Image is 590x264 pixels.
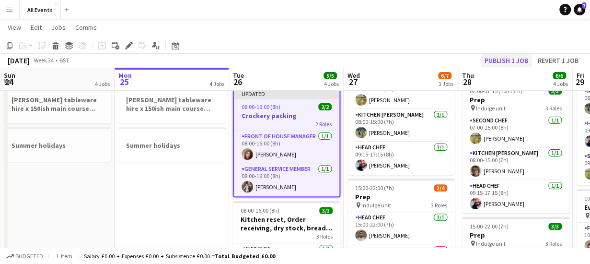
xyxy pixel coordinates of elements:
[4,82,111,123] app-job-card: [PERSON_NAME] tableware hire x 150ish main course plates, water tumblers, white wine glasses, hi-...
[118,96,226,113] h3: [PERSON_NAME] tableware hire x 150ish main course plates, water tumblers, white wine glasses, hi-...
[462,231,569,240] h3: Prep
[431,202,447,209] span: 3 Roles
[347,142,455,175] app-card-role: Head Chef1/109:15-17:15 (8h)[PERSON_NAME]
[51,23,66,32] span: Jobs
[476,240,506,247] span: Indulge unit
[31,23,42,32] span: Edit
[209,80,224,87] div: 4 Jobs
[20,0,61,19] button: All Events
[318,103,332,110] span: 2/2
[215,252,275,260] span: Total Budgeted £0.00
[462,82,569,213] app-job-card: 07:00-17:15 (10h15m)3/3Prep Indulge unit3 RolesSecond Chef1/107:00-15:00 (8h)[PERSON_NAME]Kitchen...
[347,212,455,245] app-card-role: Head Chef1/115:00-22:00 (7h)[PERSON_NAME]
[347,43,455,175] app-job-card: 07:00-17:15 (10h15m)3/3Prep Indulge unit3 RolesSecond Chef1/107:00-15:00 (8h)[PERSON_NAME]Kitchen...
[75,23,97,32] span: Comms
[234,111,339,120] h3: Crockery packing
[462,180,569,213] app-card-role: Head Chef1/109:15-17:15 (8h)[PERSON_NAME]
[84,252,275,260] div: Salary £0.00 + Expenses £0.00 + Subsistence £0.00 =
[53,252,76,260] span: 1 item
[32,57,56,64] span: Week 34
[470,223,509,230] span: 15:00-22:00 (7h)
[575,76,584,87] span: 29
[462,148,569,180] app-card-role: Kitchen [PERSON_NAME]1/108:00-15:00 (7h)[PERSON_NAME]
[346,76,360,87] span: 27
[233,71,244,80] span: Tue
[117,76,132,87] span: 25
[47,21,69,34] a: Jobs
[324,80,339,87] div: 4 Jobs
[462,115,569,148] app-card-role: Second Chef1/107:00-15:00 (8h)[PERSON_NAME]
[548,223,562,230] span: 3/3
[545,105,562,112] span: 3 Roles
[582,2,586,9] span: 7
[481,54,532,67] button: Publish 1 job
[233,89,340,197] app-job-card: Updated08:00-16:00 (8h)2/2Crockery packing2 RolesFront of House Manager1/108:00-16:00 (8h)[PERSON...
[118,141,226,150] h3: Summer holidays
[4,141,111,150] h3: Summer holidays
[242,103,280,110] span: 08:00-16:00 (8h)
[118,82,226,123] app-job-card: [PERSON_NAME] tableware hire x 150ish main course plates, water tumblers, white wine glasses, hi-...
[434,184,447,192] span: 3/4
[233,215,340,232] h3: Kitchen reset, Order receiving, dry stock, bread and cake day
[534,54,582,67] button: Revert 1 job
[8,23,21,32] span: View
[461,76,474,87] span: 28
[71,21,101,34] a: Comms
[462,71,474,80] span: Thu
[95,80,110,87] div: 4 Jobs
[462,96,569,104] h3: Prep
[439,80,453,87] div: 3 Jobs
[241,207,279,214] span: 08:00-16:00 (8h)
[4,21,25,34] a: View
[4,127,111,162] app-job-card: Summer holidays
[5,251,45,262] button: Budgeted
[316,233,333,240] span: 3 Roles
[347,109,455,142] app-card-role: Kitchen [PERSON_NAME]1/108:00-15:00 (7h)[PERSON_NAME]
[545,240,562,247] span: 3 Roles
[577,71,584,80] span: Fri
[315,120,332,128] span: 2 Roles
[553,80,568,87] div: 4 Jobs
[4,71,15,80] span: Sun
[118,127,226,162] app-job-card: Summer holidays
[234,90,339,97] div: Updated
[355,184,394,192] span: 15:00-22:00 (7h)
[2,76,15,87] span: 24
[27,21,46,34] a: Edit
[347,77,455,109] app-card-role: Second Chef1/107:00-15:00 (8h)[PERSON_NAME]
[361,202,391,209] span: Indulge unit
[59,57,69,64] div: BST
[319,207,333,214] span: 3/3
[15,253,43,260] span: Budgeted
[118,71,132,80] span: Mon
[347,192,455,201] h3: Prep
[347,71,360,80] span: Wed
[8,56,30,65] div: [DATE]
[553,72,566,79] span: 6/6
[574,4,585,15] a: 7
[4,96,111,113] h3: [PERSON_NAME] tableware hire x 150ish main course plates, water tumblers, white wine glasses, hi-...
[324,72,337,79] span: 5/5
[234,131,339,164] app-card-role: Front of House Manager1/108:00-16:00 (8h)[PERSON_NAME]
[548,87,562,95] span: 3/3
[476,105,506,112] span: Indulge unit
[234,164,339,196] app-card-role: General service member1/108:00-16:00 (8h)[PERSON_NAME]
[438,72,451,79] span: 6/7
[470,87,522,95] span: 07:00-17:15 (10h15m)
[231,76,244,87] span: 26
